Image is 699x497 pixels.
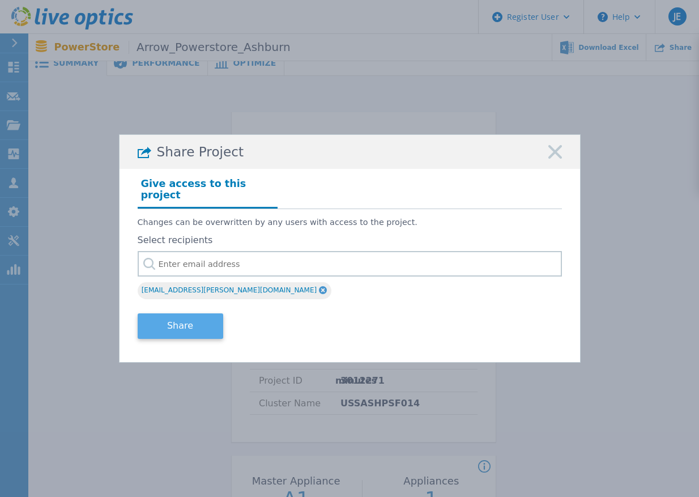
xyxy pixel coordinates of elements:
span: Share Project [157,145,244,160]
h4: Give access to this project [138,175,278,209]
p: Changes can be overwritten by any users with access to the project. [138,218,562,227]
label: Select recipients [138,235,562,245]
input: Enter email address [138,251,562,277]
div: [EMAIL_ADDRESS][PERSON_NAME][DOMAIN_NAME] [138,282,331,299]
button: Share [138,313,223,339]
